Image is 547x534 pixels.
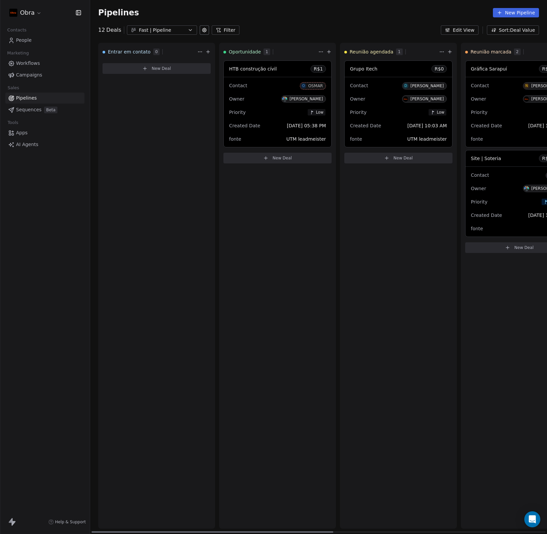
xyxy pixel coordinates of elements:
[437,110,444,115] span: Low
[350,110,367,115] span: Priority
[16,95,37,102] span: Pipelines
[103,63,211,74] button: New Deal
[272,155,292,161] span: New Deal
[302,83,305,89] div: O
[471,48,511,55] span: Reunião marcada
[290,97,323,101] div: [PERSON_NAME]
[407,123,447,128] span: [DATE] 10:03 AM
[524,97,529,102] img: G
[4,25,29,35] span: Contacts
[471,66,507,72] span: Gráfica Sarapuí
[344,43,438,60] div: Reunião agendada1
[229,66,277,72] span: HTB construção cívil
[410,84,444,88] div: [PERSON_NAME]
[4,48,32,58] span: Marketing
[471,96,486,102] span: Owner
[223,43,317,60] div: Oportunidade1
[287,123,326,128] span: [DATE] 05:38 PM
[212,25,239,35] button: Filter
[350,83,368,88] span: Contact
[471,136,483,142] span: fonte
[350,136,362,142] span: fonte
[350,96,365,102] span: Owner
[393,155,413,161] span: New Deal
[350,123,381,128] span: Created Date
[229,83,247,88] span: Contact
[106,26,121,34] span: Deals
[524,186,529,191] img: O
[55,519,86,525] span: Help & Support
[404,83,407,89] div: D
[229,48,261,55] span: Oportunidade
[223,60,332,147] div: HTB construção cívilR$1ContactOOSMAROwnerO[PERSON_NAME]PriorityLowCreated Date[DATE] 05:38 PMfont...
[5,127,84,138] a: Apps
[5,104,84,115] a: SequencesBeta
[20,8,35,17] span: Obra
[16,106,41,113] span: Sequences
[103,43,196,60] div: Entrar em contato0
[9,9,17,17] img: 400x400-obra.png
[98,8,139,17] span: Pipelines
[434,65,444,72] span: R$ 0
[350,66,377,72] span: Grupo Itech
[16,37,32,44] span: People
[139,27,185,34] div: Fast | Pipeline
[16,60,40,67] span: Workflows
[223,153,332,163] button: New Deal
[524,511,540,527] div: Open Intercom Messenger
[471,199,488,205] span: Priority
[5,139,84,150] a: AI Agents
[514,48,521,55] span: 2
[5,118,21,128] span: Tools
[152,66,171,71] span: New Deal
[471,110,488,115] span: Priority
[314,65,323,72] span: R$ 1
[471,172,489,178] span: Contact
[487,25,539,35] button: Sort: Deal Value
[286,136,326,142] span: UTM leadmeister
[16,72,42,79] span: Campaigns
[5,35,84,46] a: People
[407,136,447,142] span: UTM leadmeister
[108,48,151,55] span: Entrar em contato
[229,110,246,115] span: Priority
[410,97,444,101] div: [PERSON_NAME]
[44,107,57,113] span: Beta
[308,84,323,88] div: OSMAR
[263,48,270,55] span: 1
[344,60,452,147] div: Grupo ItechR$0ContactD[PERSON_NAME]OwnerG[PERSON_NAME]PriorityLowCreated Date[DATE] 10:03 AMfonte...
[98,26,121,34] div: 12
[229,136,241,142] span: fonte
[471,213,502,218] span: Created Date
[493,8,539,17] button: New Pipeline
[471,156,501,161] span: Site | Soteria
[16,141,38,148] span: AI Agents
[396,48,403,55] span: 1
[471,186,486,191] span: Owner
[471,83,489,88] span: Contact
[525,83,528,89] div: N
[5,58,84,69] a: Workflows
[8,7,43,18] button: Obra
[5,93,84,104] a: Pipelines
[5,83,22,93] span: Sales
[229,96,244,102] span: Owner
[471,226,483,231] span: fonte
[350,48,393,55] span: Reunião agendada
[471,123,502,128] span: Created Date
[403,97,408,102] img: G
[229,123,260,128] span: Created Date
[316,110,324,115] span: Low
[514,245,534,250] span: New Deal
[153,48,160,55] span: 0
[282,97,287,102] img: O
[344,153,452,163] button: New Deal
[48,519,86,525] a: Help & Support
[16,129,28,136] span: Apps
[5,70,84,81] a: Campaigns
[441,25,479,35] button: Edit View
